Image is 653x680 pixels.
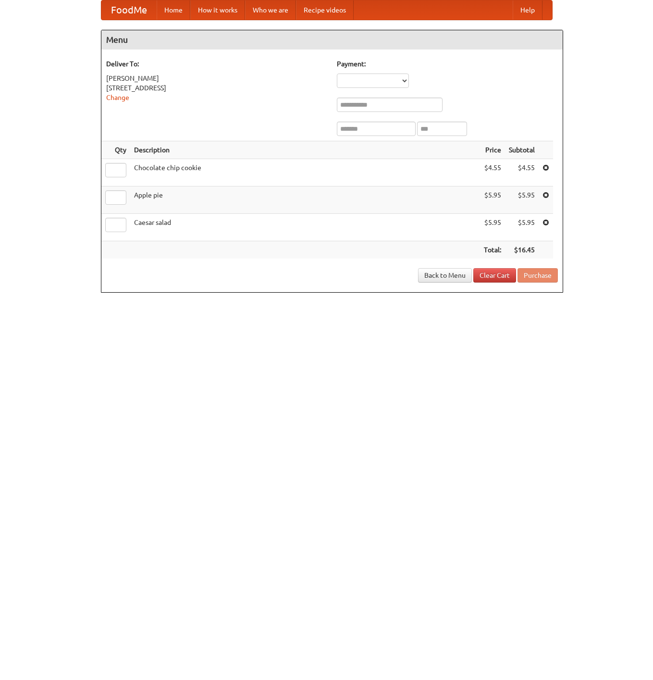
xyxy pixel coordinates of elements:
[337,59,558,69] h5: Payment:
[513,0,542,20] a: Help
[245,0,296,20] a: Who we are
[296,0,354,20] a: Recipe videos
[480,214,505,241] td: $5.95
[106,74,327,83] div: [PERSON_NAME]
[418,268,472,283] a: Back to Menu
[505,159,539,186] td: $4.55
[106,94,129,101] a: Change
[473,268,516,283] a: Clear Cart
[480,159,505,186] td: $4.55
[480,241,505,259] th: Total:
[101,0,157,20] a: FoodMe
[480,141,505,159] th: Price
[505,141,539,159] th: Subtotal
[190,0,245,20] a: How it works
[505,241,539,259] th: $16.45
[505,186,539,214] td: $5.95
[130,159,480,186] td: Chocolate chip cookie
[517,268,558,283] button: Purchase
[480,186,505,214] td: $5.95
[101,141,130,159] th: Qty
[505,214,539,241] td: $5.95
[130,186,480,214] td: Apple pie
[106,83,327,93] div: [STREET_ADDRESS]
[130,214,480,241] td: Caesar salad
[157,0,190,20] a: Home
[101,30,563,49] h4: Menu
[106,59,327,69] h5: Deliver To:
[130,141,480,159] th: Description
